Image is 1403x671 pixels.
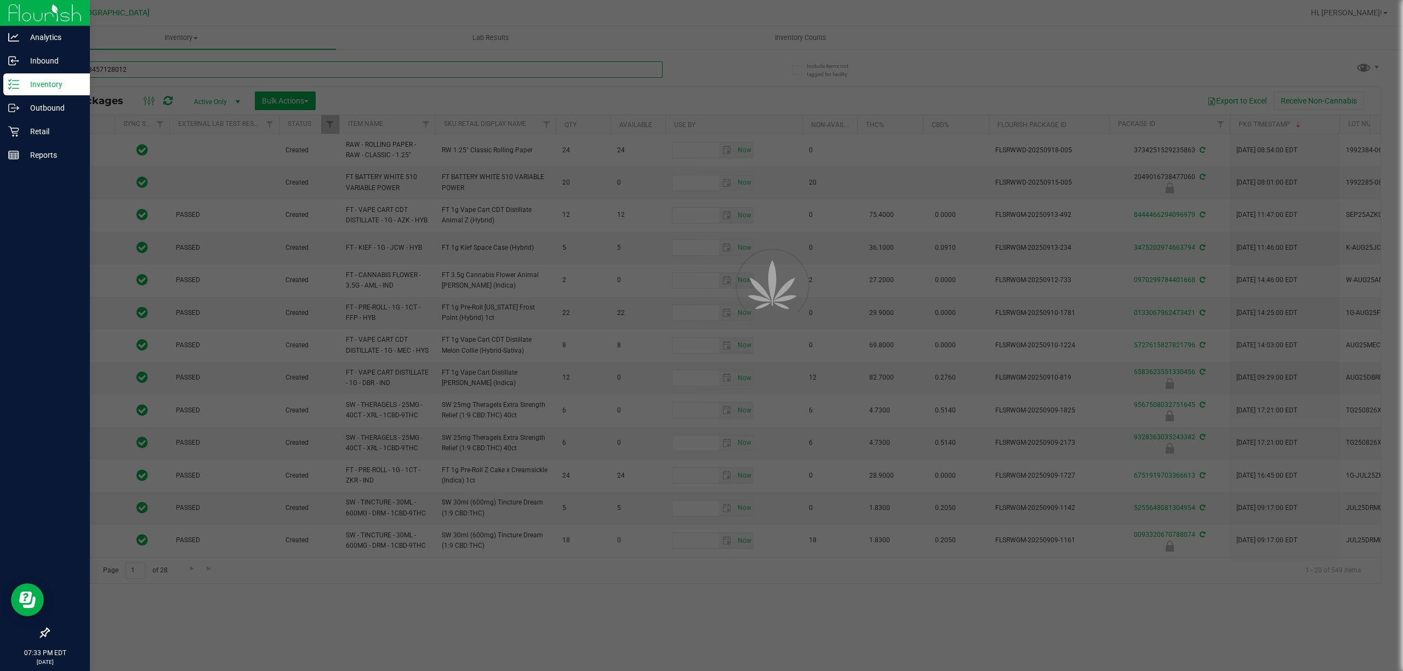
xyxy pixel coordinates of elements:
p: Inbound [19,54,85,67]
inline-svg: Retail [8,126,19,137]
p: 07:33 PM EDT [5,648,85,658]
p: Retail [19,125,85,138]
p: [DATE] [5,658,85,666]
inline-svg: Reports [8,150,19,160]
iframe: Resource center [11,583,44,616]
p: Reports [19,148,85,162]
p: Analytics [19,31,85,44]
inline-svg: Inbound [8,55,19,66]
p: Outbound [19,101,85,114]
p: Inventory [19,78,85,91]
inline-svg: Outbound [8,102,19,113]
inline-svg: Analytics [8,32,19,43]
inline-svg: Inventory [8,79,19,90]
